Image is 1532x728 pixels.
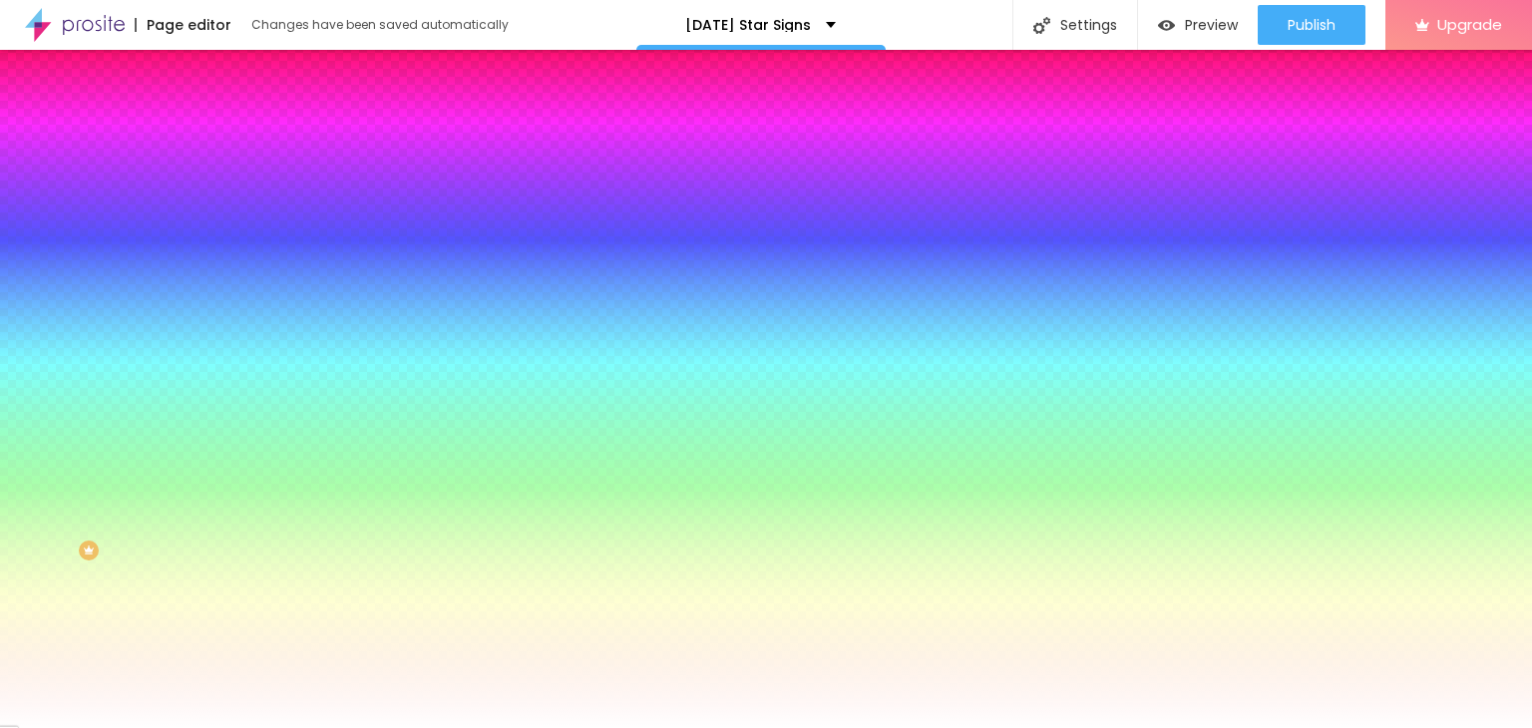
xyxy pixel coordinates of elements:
[1437,16,1502,33] span: Upgrade
[1185,17,1238,33] span: Preview
[1158,17,1175,34] img: view-1.svg
[1138,5,1258,45] button: Preview
[135,18,231,32] div: Page editor
[1033,17,1050,34] img: Icone
[685,18,811,32] p: [DATE] Star Signs
[251,19,509,31] div: Changes have been saved automatically
[1288,17,1336,33] span: Publish
[1258,5,1365,45] button: Publish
